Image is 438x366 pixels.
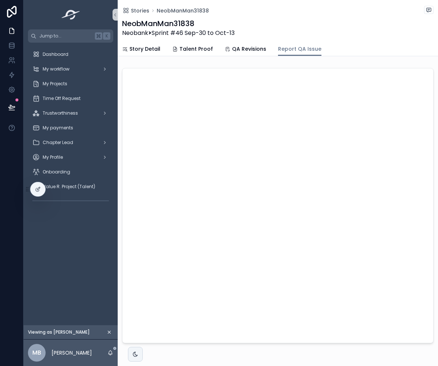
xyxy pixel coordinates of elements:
a: Dashboard [28,48,113,61]
span: Story Detail [129,45,160,53]
a: Talent Proof [172,42,213,57]
span: My Projects [43,81,67,87]
strong: > [148,29,152,37]
span: Viewing as [PERSON_NAME] [28,329,90,335]
a: My payments [28,121,113,134]
span: Trustworthiness [43,110,78,116]
a: Trustworthiness [28,107,113,120]
a: Chapter Lead [28,136,113,149]
span: Dashboard [43,51,68,57]
a: NeobManMan31838 [157,7,209,14]
p: [PERSON_NAME] [51,349,92,356]
a: Value R. Project (Talent) [28,180,113,193]
a: QA Revisions [225,42,266,57]
span: QA Revisions [232,45,266,53]
span: My workflow [43,66,70,72]
button: Jump to...K [28,29,113,43]
a: Story Detail [122,42,160,57]
a: My Projects [28,77,113,90]
a: Report QA Issue [278,42,321,56]
a: My Profile [28,151,113,164]
span: Chapter Lead [43,140,73,146]
span: Stories [131,7,149,14]
span: Jump to... [39,33,92,39]
span: Onboarding [43,169,70,175]
a: My workflow [28,62,113,76]
span: Time Off Request [43,96,81,101]
span: MB [32,348,41,357]
a: Stories [122,7,149,14]
img: App logo [59,9,82,21]
span: Neobank Sprint #46 Sep-30 to Oct-13 [122,29,235,37]
h1: NeobManMan31838 [122,18,235,29]
a: Time Off Request [28,92,113,105]
div: scrollable content [24,43,118,216]
span: Value R. Project (Talent) [43,184,95,190]
span: My Profile [43,154,63,160]
a: Onboarding [28,165,113,179]
span: Report QA Issue [278,45,321,53]
span: My payments [43,125,73,131]
span: K [104,33,110,39]
span: Talent Proof [179,45,213,53]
